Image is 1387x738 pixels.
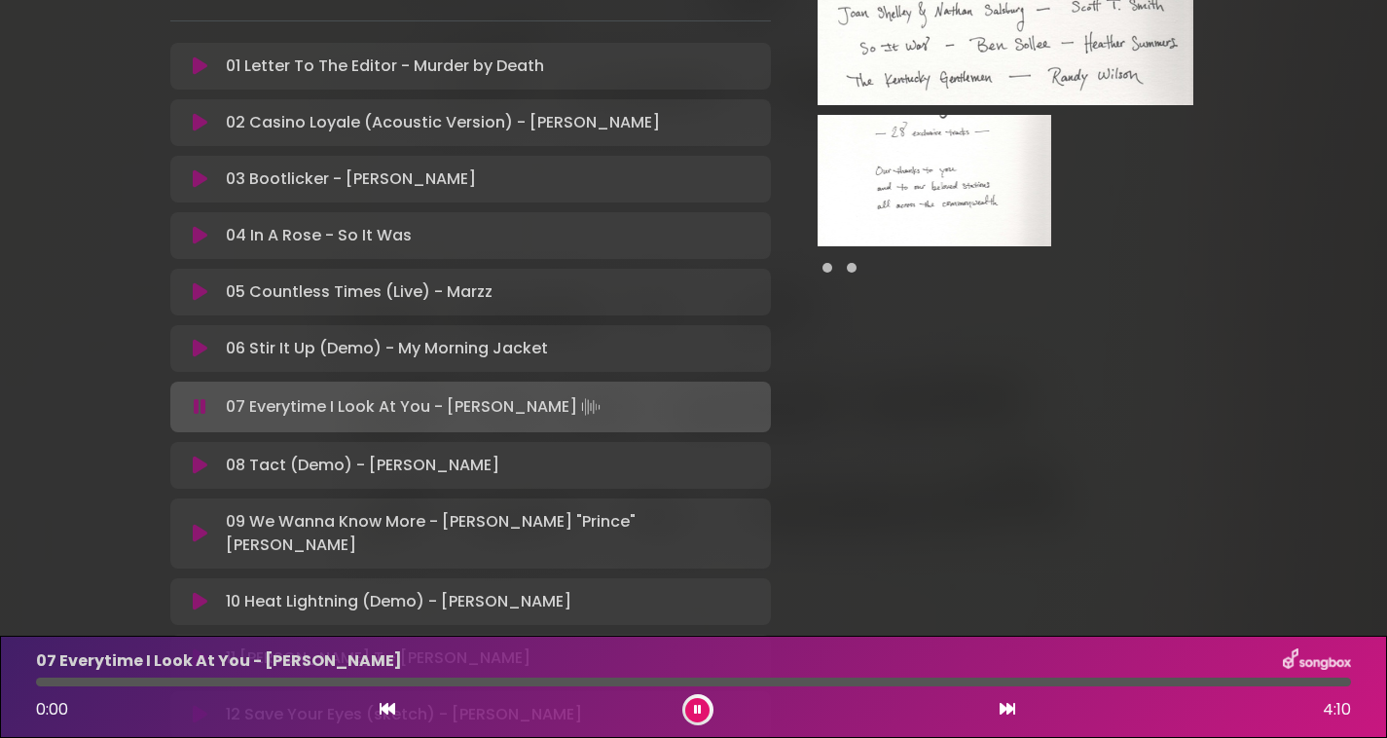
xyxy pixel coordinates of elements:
[1323,698,1351,721] span: 4:10
[226,167,476,191] p: 03 Bootlicker - [PERSON_NAME]
[226,337,548,360] p: 06 Stir It Up (Demo) - My Morning Jacket
[36,698,68,720] span: 0:00
[818,115,1051,246] img: VTNrOFRoSLGAMNB5FI85
[226,224,412,247] p: 04 In A Rose - So It Was
[226,55,544,78] p: 01 Letter To The Editor - Murder by Death
[1283,648,1351,674] img: songbox-logo-white.png
[226,454,499,477] p: 08 Tact (Demo) - [PERSON_NAME]
[36,649,402,673] p: 07 Everytime I Look At You - [PERSON_NAME]
[577,393,604,421] img: waveform4.gif
[226,590,571,613] p: 10 Heat Lightning (Demo) - [PERSON_NAME]
[226,111,660,134] p: 02 Casino Loyale (Acoustic Version) - [PERSON_NAME]
[226,393,604,421] p: 07 Everytime I Look At You - [PERSON_NAME]
[226,510,759,557] p: 09 We Wanna Know More - [PERSON_NAME] "Prince" [PERSON_NAME]
[226,280,493,304] p: 05 Countless Times (Live) - Marzz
